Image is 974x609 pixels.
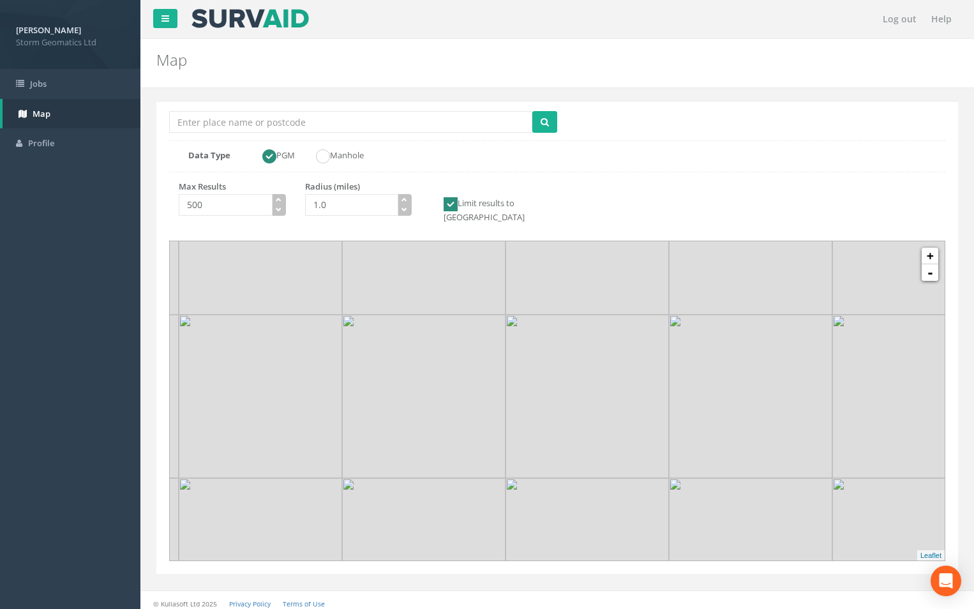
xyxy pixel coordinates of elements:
[250,149,295,163] label: PGM
[156,52,821,68] h2: Map
[920,552,941,559] a: Leaflet
[669,315,832,478] img: 10865@2x
[16,24,81,36] strong: [PERSON_NAME]
[305,181,412,193] p: Radius (miles)
[922,248,938,264] a: +
[431,197,538,223] label: Limit results to [GEOGRAPHIC_DATA]
[169,111,532,133] input: Enter place name or postcode
[342,315,506,478] img: 10865@2x
[153,599,217,608] small: © Kullasoft Ltd 2025
[30,78,47,89] span: Jobs
[229,599,271,608] a: Privacy Policy
[931,566,961,596] div: Open Intercom Messenger
[16,21,124,48] a: [PERSON_NAME] Storm Geomatics Ltd
[16,36,124,49] span: Storm Geomatics Ltd
[179,315,342,478] img: 10865@2x
[33,108,50,119] span: Map
[303,149,364,163] label: Manhole
[506,315,669,478] img: 10865@2x
[3,99,140,129] a: Map
[922,264,938,281] a: -
[179,149,240,162] label: Data Type
[28,137,54,149] span: Profile
[179,181,286,193] p: Max Results
[283,599,325,608] a: Terms of Use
